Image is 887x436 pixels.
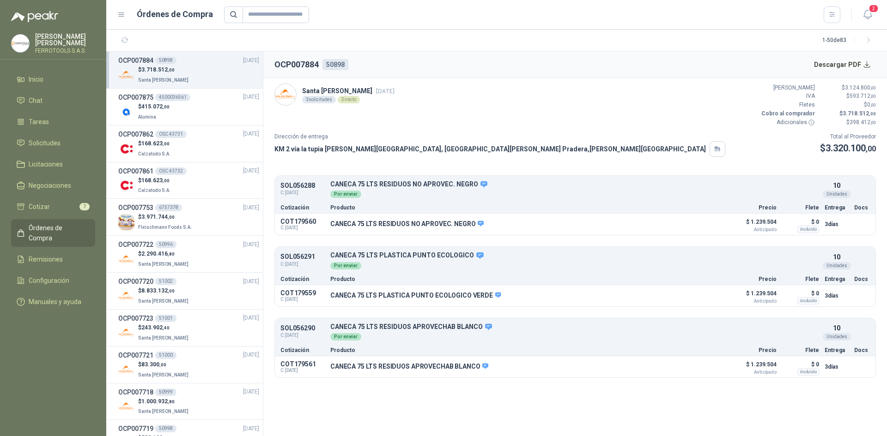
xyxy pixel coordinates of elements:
span: Anticipado [730,299,777,304]
p: CANECA 75 LTS RESIDUOS APROVECHAB BLANCO [330,363,488,371]
p: $ 1.239.504 [730,216,777,232]
p: Docs [854,205,870,210]
span: Solicitudes [29,138,61,148]
a: Inicio [11,71,95,88]
a: Órdenes de Compra [11,219,95,247]
p: 10 [833,252,840,262]
a: Negociaciones [11,177,95,194]
span: 3.718.512 [843,110,876,117]
a: Configuración [11,272,95,289]
p: COT179561 [280,360,325,368]
h3: OCP007884 [118,55,153,66]
span: [DATE] [243,424,259,433]
h3: OCP007861 [118,166,153,176]
div: Unidades [823,333,851,340]
button: Descargar PDF [809,55,876,74]
img: Company Logo [275,84,296,105]
span: Manuales y ayuda [29,297,81,307]
p: [PERSON_NAME] [PERSON_NAME] [35,33,95,46]
span: 3.320.100 [826,143,876,154]
div: 51000 [155,352,176,359]
span: [DATE] [243,130,259,138]
div: 50996 [155,241,176,248]
p: $ [138,66,190,74]
span: [DATE] [376,88,395,95]
h3: OCP007718 [118,387,153,397]
p: SOL056290 [280,325,325,332]
p: $ 0 [782,216,819,227]
span: 398.412 [850,119,876,125]
span: 1.000.932 [141,398,175,405]
h3: OCP007875 [118,92,153,102]
p: 3 días [825,219,849,230]
span: ,00 [168,215,175,220]
p: Producto [330,205,725,210]
a: OCP00772351001[DATE] Company Logo$243.902,40Santa [PERSON_NAME] [118,313,259,342]
span: C: [DATE] [280,297,325,302]
span: 243.902 [141,324,170,331]
p: Docs [854,276,870,282]
p: CANECA 75 LTS RESIDUOS NO APROVEC. NEGRO [330,180,819,189]
p: Producto [330,276,725,282]
img: Company Logo [118,104,134,120]
img: Company Logo [118,288,134,304]
p: SOL056288 [280,182,325,189]
div: 3 solicitudes [302,96,336,103]
p: Cotización [280,347,325,353]
span: [DATE] [243,240,259,249]
p: $ [138,213,194,221]
p: CANECA 75 LTS PLASTICA PUNTO ECOLOGICO VERDE [330,292,501,300]
p: Entrega [825,347,849,353]
a: OCP00772051002[DATE] Company Logo$8.833.132,00Santa [PERSON_NAME] [118,276,259,305]
span: 168.623 [141,140,170,147]
p: Fletes [759,101,815,109]
a: Licitaciones [11,155,95,173]
a: Remisiones [11,251,95,268]
img: Company Logo [118,399,134,415]
p: $ [820,84,876,92]
span: 0 [867,102,876,108]
p: Producto [330,347,725,353]
span: Licitaciones [29,159,63,169]
p: $ [138,102,170,111]
p: 3 días [825,361,849,372]
a: OCP00772151000[DATE] Company Logo$83.300,00Santa [PERSON_NAME] [118,350,259,379]
div: 1 - 50 de 83 [822,33,876,48]
img: Company Logo [118,362,134,378]
span: ,00 [869,111,876,116]
span: [DATE] [243,314,259,323]
a: OCP0077536757378[DATE] Company Logo$3.971.744,00Fleischmann Foods S.A. [118,203,259,232]
span: Santa [PERSON_NAME] [138,409,188,414]
p: $ [138,250,190,258]
span: ,00 [870,94,876,99]
span: C: [DATE] [280,332,325,339]
span: 3.718.512 [141,66,175,73]
p: [PERSON_NAME] [759,84,815,92]
span: ,00 [870,85,876,90]
p: 10 [833,323,840,333]
span: [DATE] [243,277,259,286]
div: Incluido [797,226,819,233]
span: [DATE] [243,93,259,102]
span: ,80 [168,251,175,257]
span: Fleischmann Foods S.A. [138,225,192,230]
div: OSC 43732 [155,167,187,175]
p: FERROTOOLS S.A.S. [35,48,95,54]
div: Directo [338,96,360,103]
div: 51001 [155,315,176,322]
span: Calzatodo S.A. [138,188,170,193]
p: $ 0 [782,359,819,370]
a: OCP007861OSC 43732[DATE] Company Logo$168.623,00Calzatodo S.A. [118,166,259,195]
p: COT179560 [280,218,325,225]
p: Precio [730,276,777,282]
span: ,00 [168,67,175,72]
p: $ [138,360,190,369]
div: 50998 [155,425,176,432]
p: Precio [730,205,777,210]
p: $ [820,92,876,101]
span: ,00 [163,141,170,146]
p: Cotización [280,205,325,210]
p: $ [138,139,172,148]
span: Chat [29,96,43,106]
span: [DATE] [243,167,259,175]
